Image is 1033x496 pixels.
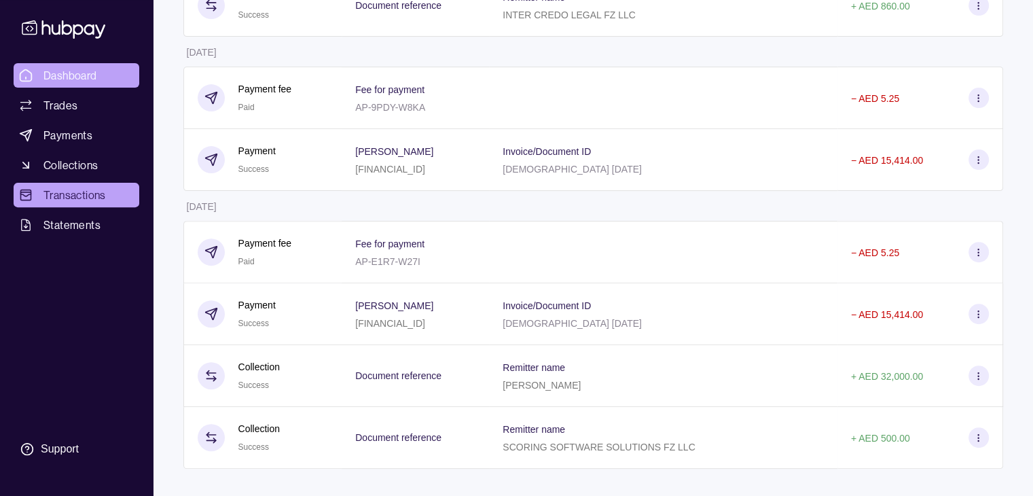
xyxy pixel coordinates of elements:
span: Success [238,319,269,328]
p: AP-9PDY-W8KA [355,102,425,113]
a: Statements [14,213,139,237]
p: Payment [238,298,276,313]
p: − AED 5.25 [851,247,899,258]
p: Document reference [355,432,441,443]
span: Trades [43,97,77,113]
p: [DATE] [187,201,217,212]
a: Transactions [14,183,139,207]
p: [PERSON_NAME] [355,300,433,311]
span: Dashboard [43,67,97,84]
span: Paid [238,257,255,266]
a: Collections [14,153,139,177]
p: Invoice/Document ID [503,146,591,157]
p: Invoice/Document ID [503,300,591,311]
a: Payments [14,123,139,147]
span: Payments [43,127,92,143]
a: Trades [14,93,139,118]
span: Success [238,10,269,20]
p: [PERSON_NAME] [355,146,433,157]
p: Remitter name [503,424,565,435]
a: Support [14,435,139,463]
p: − AED 15,414.00 [851,155,923,166]
p: AP-E1R7-W27I [355,256,420,267]
p: Remitter name [503,362,565,373]
p: Fee for payment [355,84,424,95]
p: + AED 32,000.00 [851,371,923,382]
span: Collections [43,157,98,173]
span: Success [238,164,269,174]
p: Payment [238,143,276,158]
p: Collection [238,421,280,436]
p: [FINANCIAL_ID] [355,318,425,329]
p: Payment fee [238,82,292,96]
p: Collection [238,359,280,374]
span: Transactions [43,187,106,203]
p: Document reference [355,370,441,381]
p: Payment fee [238,236,292,251]
p: [DEMOGRAPHIC_DATA] [DATE] [503,318,642,329]
p: [FINANCIAL_ID] [355,164,425,175]
p: SCORING SOFTWARE SOLUTIONS FZ LLC [503,442,695,453]
p: Fee for payment [355,238,424,249]
div: Support [41,442,79,457]
p: INTER CREDO LEGAL FZ LLC [503,10,636,20]
p: + AED 860.00 [851,1,910,12]
p: [DEMOGRAPHIC_DATA] [DATE] [503,164,642,175]
p: [DATE] [187,47,217,58]
a: Dashboard [14,63,139,88]
p: [PERSON_NAME] [503,380,581,391]
p: − AED 15,414.00 [851,309,923,320]
span: Paid [238,103,255,112]
span: Success [238,380,269,390]
span: Statements [43,217,101,233]
p: + AED 500.00 [851,433,910,444]
p: − AED 5.25 [851,93,899,104]
span: Success [238,442,269,452]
